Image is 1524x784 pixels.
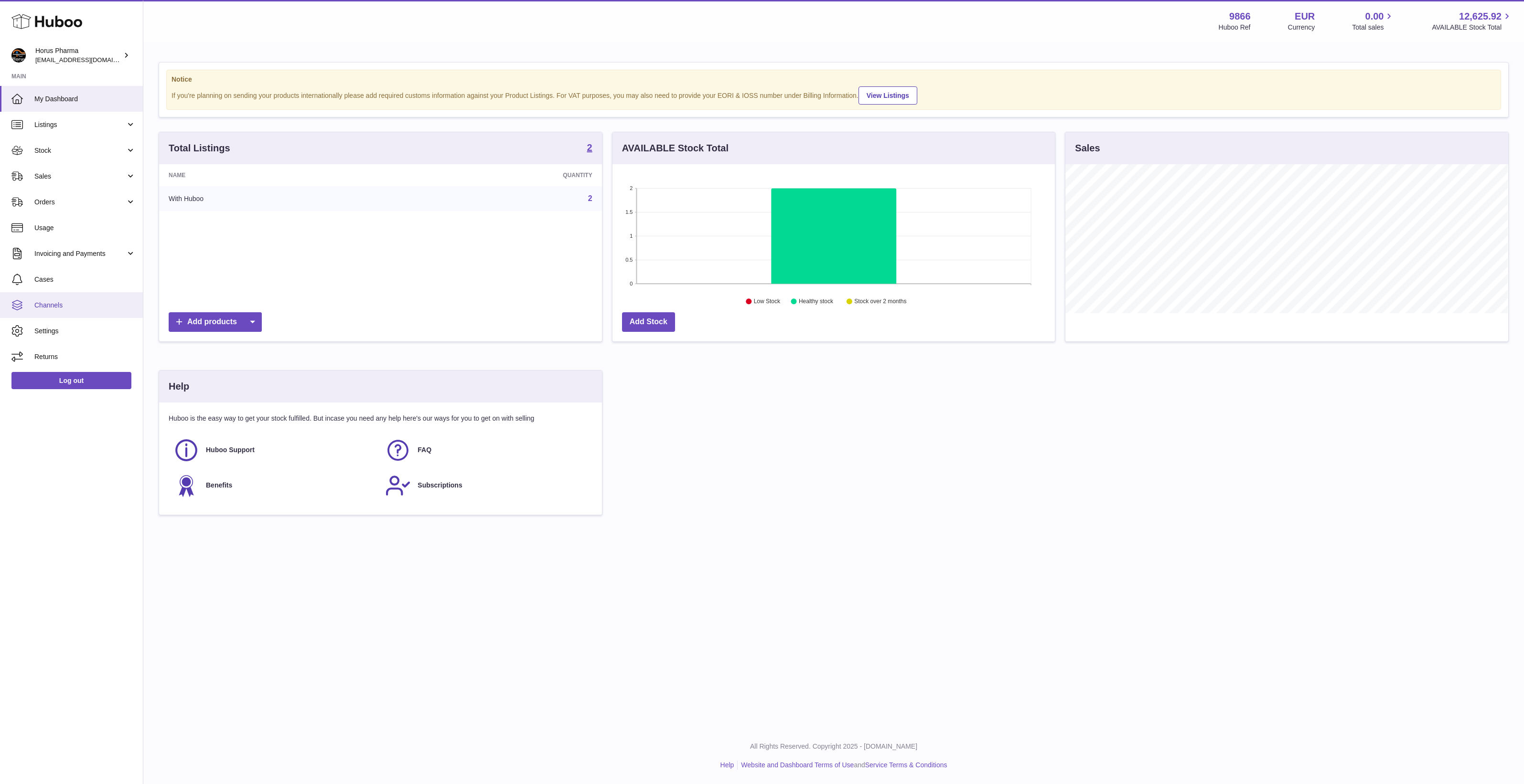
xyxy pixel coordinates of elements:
span: [EMAIL_ADDRESS][DOMAIN_NAME] [35,56,140,64]
strong: Notice [172,75,1496,84]
text: Stock over 2 months [854,298,906,305]
strong: 2 [587,143,592,152]
a: 2 [588,194,592,202]
span: Usage [34,223,136,233]
span: Subscriptions [418,481,462,490]
td: With Huboo [159,186,393,211]
strong: 9866 [1229,10,1251,23]
text: 1 [630,233,633,239]
span: Stock [34,146,126,155]
span: Total sales [1352,23,1395,32]
a: Log out [11,372,131,389]
a: Benefits [173,473,376,498]
a: 0.00 Total sales [1352,10,1395,32]
th: Quantity [393,164,602,186]
span: FAQ [418,445,431,455]
span: Huboo Support [206,445,255,455]
span: Returns [34,352,136,361]
span: AVAILABLE Stock Total [1432,23,1513,32]
li: and [738,761,947,770]
a: Huboo Support [173,437,376,463]
text: 0.5 [625,257,633,263]
text: 0 [630,281,633,286]
a: Website and Dashboard Terms of Use [741,761,854,769]
img: internalAdmin-9866@internal.huboo.com [11,48,26,63]
span: Benefits [206,481,232,490]
div: Currency [1288,23,1315,32]
span: Orders [34,198,126,207]
a: 2 [587,143,592,154]
span: Listings [34,120,126,129]
span: 12,625.92 [1459,10,1502,23]
span: Sales [34,172,126,181]
span: 0.00 [1365,10,1384,23]
text: Low Stock [754,298,781,305]
a: Service Terms & Conditions [865,761,947,769]
h3: Sales [1075,142,1100,155]
span: Cases [34,275,136,284]
a: Add Stock [622,312,675,332]
div: If you're planning on sending your products internationally please add required customs informati... [172,85,1496,105]
span: Settings [34,327,136,336]
a: Add products [169,312,262,332]
text: Healthy stock [799,298,834,305]
span: Invoicing and Payments [34,249,126,258]
p: Huboo is the easy way to get your stock fulfilled. But incase you need any help here's our ways f... [169,414,592,423]
a: Subscriptions [385,473,587,498]
h3: Total Listings [169,142,230,155]
strong: EUR [1295,10,1315,23]
a: FAQ [385,437,587,463]
a: View Listings [859,86,917,105]
h3: Help [169,380,189,393]
a: 12,625.92 AVAILABLE Stock Total [1432,10,1513,32]
div: Huboo Ref [1219,23,1251,32]
span: My Dashboard [34,95,136,104]
h3: AVAILABLE Stock Total [622,142,729,155]
a: Help [720,761,734,769]
text: 1.5 [625,209,633,215]
th: Name [159,164,393,186]
p: All Rights Reserved. Copyright 2025 - [DOMAIN_NAME] [151,742,1516,751]
div: Horus Pharma [35,46,121,64]
span: Channels [34,301,136,310]
text: 2 [630,185,633,191]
